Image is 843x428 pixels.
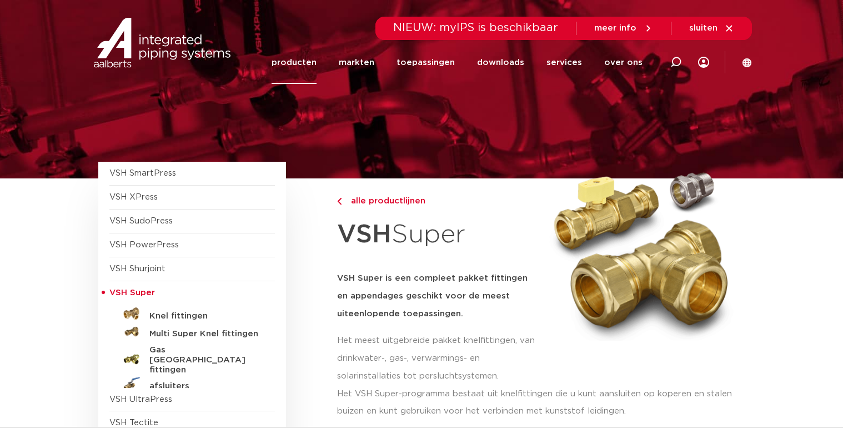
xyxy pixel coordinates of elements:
span: NIEUW: myIPS is beschikbaar [393,22,558,33]
h5: Multi Super Knel fittingen [149,329,259,339]
a: markten [339,41,374,84]
a: services [546,41,582,84]
span: VSH Super [109,288,155,297]
h5: afsluiters [149,381,259,391]
h5: Knel fittingen [149,311,259,321]
span: meer info [594,24,636,32]
img: chevron-right.svg [337,198,342,205]
span: alle productlijnen [344,197,425,205]
a: VSH SmartPress [109,169,176,177]
a: toepassingen [397,41,455,84]
a: VSH SudoPress [109,217,173,225]
a: producten [272,41,317,84]
h5: Gas [GEOGRAPHIC_DATA] fittingen [149,345,259,375]
a: sluiten [689,23,734,33]
strong: VSH [337,222,392,247]
a: downloads [477,41,524,84]
a: meer info [594,23,653,33]
a: afsluiters [109,375,275,393]
h5: VSH Super is een compleet pakket fittingen en appendages geschikt voor de meest uiteenlopende toe... [337,270,538,323]
a: Gas [GEOGRAPHIC_DATA] fittingen [109,341,275,375]
a: alle productlijnen [337,195,538,208]
span: sluiten [689,24,717,32]
a: Knel fittingen [109,305,275,323]
p: Het VSH Super-programma bestaat uit knelfittingen die u kunt aansluiten op koperen en stalen buiz... [337,385,745,421]
a: over ons [604,41,643,84]
nav: Menu [272,41,643,84]
a: Multi Super Knel fittingen [109,323,275,341]
a: VSH PowerPress [109,241,179,249]
a: VSH XPress [109,193,158,201]
a: VSH Tectite [109,419,158,427]
a: VSH Shurjoint [109,265,165,273]
a: VSH UltraPress [109,395,172,404]
p: Het meest uitgebreide pakket knelfittingen, van drinkwater-, gas-, verwarmings- en solarinstallat... [337,332,538,385]
h1: Super [337,213,538,256]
